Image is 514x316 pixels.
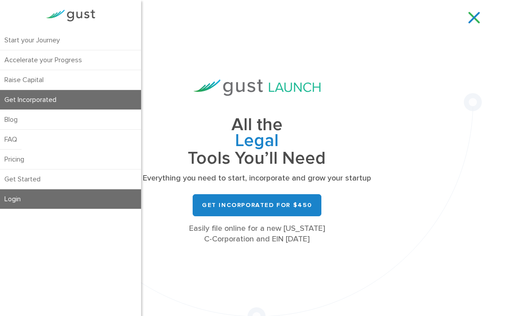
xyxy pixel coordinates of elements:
h1: All the Tools You’ll Need [100,117,414,167]
p: Everything you need to start, incorporate and grow your startup [100,173,414,184]
span: Legal [100,133,414,150]
div: Easily file online for a new [US_STATE] C-Corporation and EIN [DATE] [100,223,414,245]
img: Gust Logo [46,10,95,22]
a: Get Incorporated for $450 [193,194,321,216]
img: Gust Launch Logo [194,79,320,96]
